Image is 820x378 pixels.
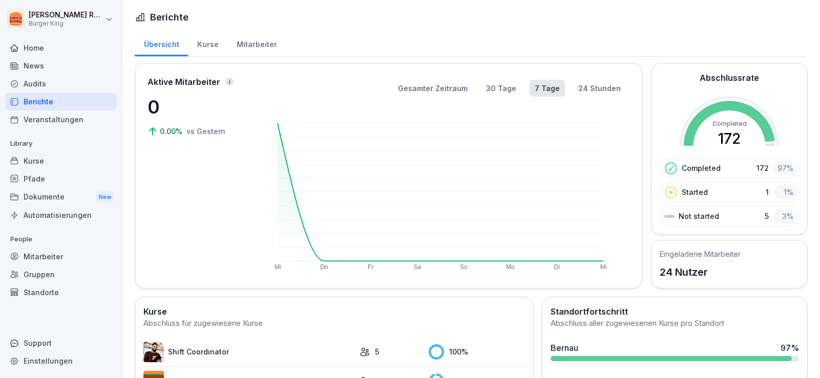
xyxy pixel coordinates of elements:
[320,263,328,271] text: Do
[756,163,769,173] p: 172
[554,263,559,271] text: Di
[5,39,117,57] a: Home
[5,248,117,265] a: Mitarbeiter
[5,352,117,370] a: Einstellungen
[188,30,227,56] a: Kurse
[551,305,799,318] h2: Standortfortschritt
[774,185,796,199] div: 1 %
[393,80,473,97] button: Gesamter Zeitraum
[5,136,117,152] p: Library
[275,263,281,271] text: Mi
[765,211,769,221] p: 5
[29,11,103,19] p: [PERSON_NAME] Rohrich
[546,338,803,365] a: Bernau97%
[148,76,220,88] p: Aktive Mitarbeiter
[5,283,117,301] a: Standorte
[368,263,373,271] text: Fr
[481,80,521,97] button: 30 Tage
[375,346,379,357] p: 5
[227,30,286,56] a: Mitarbeiter
[530,80,565,97] button: 7 Tage
[679,211,719,221] p: Not started
[186,126,225,137] p: vs Gestern
[774,209,796,224] div: 3 %
[5,57,117,75] a: News
[5,170,117,188] a: Pfade
[700,72,759,84] h2: Abschlussrate
[600,263,606,271] text: Mi
[143,305,525,318] h2: Kurse
[150,10,188,24] h1: Berichte
[5,265,117,283] a: Gruppen
[460,263,468,271] text: So
[29,20,103,27] p: Burger King
[5,110,117,128] a: Veranstaltungen
[660,249,741,259] h5: Eingeladene Mitarbeiter
[506,263,515,271] text: Mo
[774,161,796,175] div: 97 %
[5,334,117,352] div: Support
[413,263,421,271] text: Sa
[429,344,525,360] div: 100 %
[143,318,525,329] div: Abschluss für zugewiesene Kurse
[660,264,741,280] p: 24 Nutzer
[160,126,184,137] p: 0.00%
[143,342,164,362] img: q4kvd0p412g56irxfxn6tm8s.png
[573,80,626,97] button: 24 Stunden
[5,75,117,93] a: Audits
[5,93,117,110] a: Berichte
[5,152,117,170] a: Kurse
[5,188,117,207] a: DokumenteNew
[5,206,117,224] a: Automatisierungen
[96,191,114,203] div: New
[766,187,769,197] p: 1
[551,342,578,354] div: Bernau
[135,30,188,56] a: Übersicht
[781,342,799,354] div: 97 %
[148,93,250,121] p: 0
[5,231,117,248] p: People
[682,163,721,173] p: Completed
[551,318,799,329] div: Abschluss aller zugewiesenen Kurse pro Standort
[682,187,708,197] p: Started
[5,188,117,207] div: Dokumente
[143,342,354,362] a: Shift Coordinator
